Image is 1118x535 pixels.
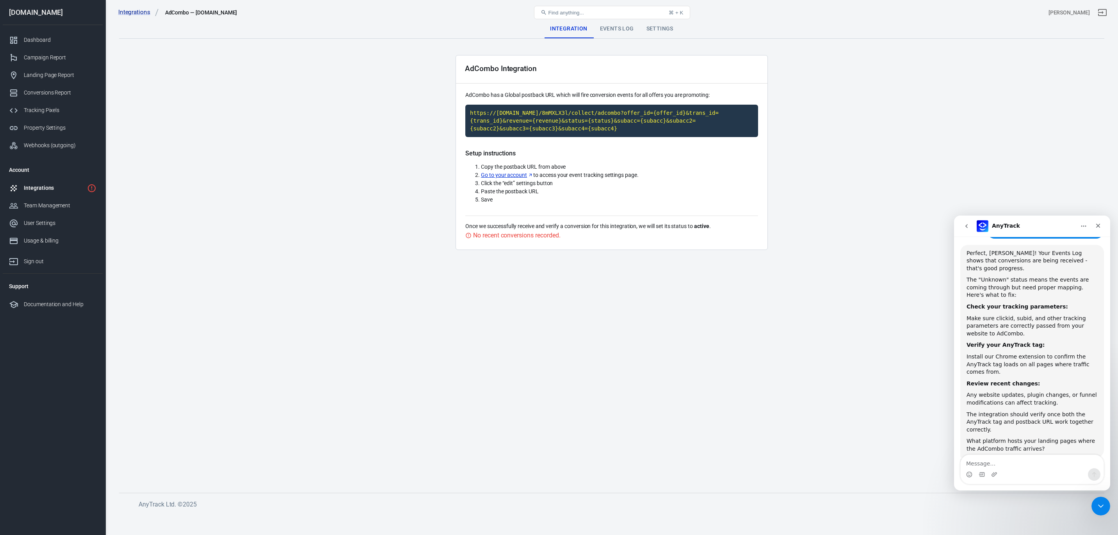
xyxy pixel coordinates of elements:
a: User Settings [3,214,103,232]
li: Account [3,160,103,179]
a: Campaign Report [3,49,103,66]
div: AdCombo Integration [465,64,537,73]
a: Dashboard [3,31,103,49]
iframe: Intercom live chat [1091,497,1110,515]
div: Tracking Pixels [24,106,96,114]
svg: 1 networks not verified yet [87,184,96,193]
div: Webhooks (outgoing) [24,141,96,150]
div: No recent conversions recorded. [473,230,560,240]
div: Documentation and Help [24,300,96,309]
p: AdCombo has a Global postback URL which will fire conversion events for all offers you are promot... [465,91,758,99]
button: Find anything...⌘ + K [534,6,690,19]
a: Integrations [3,179,103,197]
div: Landing Page Report [24,71,96,79]
span: Paste the postback URL [481,188,539,194]
a: Sign out [3,250,103,270]
a: Sign out [1093,3,1112,22]
div: Settings [640,20,680,38]
p: Once we successfully receive and verify a conversion for this integration, we will set its status... [465,222,758,230]
div: Account id: 8mMXLX3l [1049,9,1090,17]
h5: Setup instructions [465,150,758,157]
a: Usage & billing [3,232,103,250]
div: [DOMAIN_NAME] [3,9,103,16]
span: Copy the postback URL from above [481,164,566,170]
div: Property Settings [24,124,96,132]
div: Integration [544,20,593,38]
div: Events Log [594,20,640,38]
div: ⌘ + K [669,10,683,16]
div: Dashboard [24,36,96,44]
div: Team Management [24,202,96,210]
span: to access your event tracking settings page. [481,172,639,178]
a: Integrations [118,8,159,16]
span: Find anything... [548,10,584,16]
a: Conversions Report [3,84,103,102]
code: Click to copy [465,105,758,137]
div: Sign out [24,257,96,266]
a: Team Management [3,197,103,214]
a: Webhooks (outgoing) [3,137,103,154]
div: Conversions Report [24,89,96,97]
strong: active [694,223,709,229]
a: Tracking Pixels [3,102,103,119]
div: Usage & billing [24,237,96,245]
h6: AnyTrack Ltd. © 2025 [139,499,724,509]
a: Go to your account [481,171,533,179]
div: AdCombo — protsotsil.shop [165,9,237,16]
div: Integrations [24,184,84,192]
a: Property Settings [3,119,103,137]
span: Click the “edit” settings button [481,180,553,186]
span: Save [481,196,493,203]
a: Landing Page Report [3,66,103,84]
li: Support [3,277,103,296]
iframe: Intercom live chat [954,216,1110,490]
div: User Settings [24,219,96,227]
div: Campaign Report [24,53,96,62]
